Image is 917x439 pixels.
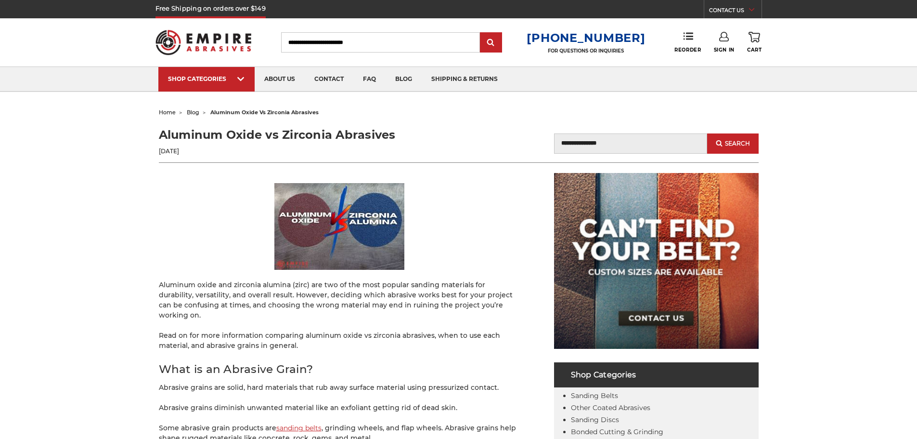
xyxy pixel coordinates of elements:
[554,173,759,349] img: promo banner for custom belts.
[571,415,619,424] a: Sanding Discs
[747,47,762,53] span: Cart
[274,183,404,270] img: Aluminum Oxide vs Zirconia Abrasives
[707,133,758,154] button: Search
[714,47,735,53] span: Sign In
[571,403,650,412] a: Other Coated Abrasives
[571,427,663,436] a: Bonded Cutting & Grinding
[674,47,701,53] span: Reorder
[386,67,422,92] a: blog
[353,67,386,92] a: faq
[159,147,459,156] p: [DATE]
[159,361,520,378] h2: What is an Abrasive Grain?
[255,67,305,92] a: about us
[481,33,501,53] input: Submit
[210,109,319,116] span: aluminum oxide vs zirconia abrasives
[168,75,245,82] div: SHOP CATEGORIES
[159,126,459,144] h1: Aluminum Oxide vs Zirconia Abrasives
[554,362,759,387] h4: Shop Categories
[725,140,750,147] span: Search
[527,31,645,45] a: [PHONE_NUMBER]
[276,424,322,432] a: sanding belts
[674,32,701,53] a: Reorder
[159,403,520,413] p: Abrasive grains diminish unwanted material like an exfoliant getting rid of dead skin.
[305,67,353,92] a: contact
[571,391,618,400] a: Sanding Belts
[159,280,520,320] p: Aluminum oxide and zirconia alumina (zirc) are two of the most popular sanding materials for dura...
[747,32,762,53] a: Cart
[527,48,645,54] p: FOR QUESTIONS OR INQUIRIES
[187,109,199,116] a: blog
[159,331,520,351] p: Read on for more information comparing aluminum oxide vs zirconia abrasives, when to use each mat...
[155,24,252,61] img: Empire Abrasives
[709,5,762,18] a: CONTACT US
[422,67,507,92] a: shipping & returns
[159,109,176,116] a: home
[159,383,520,393] p: Abrasive grains are solid, hard materials that rub away surface material using pressurized contact.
